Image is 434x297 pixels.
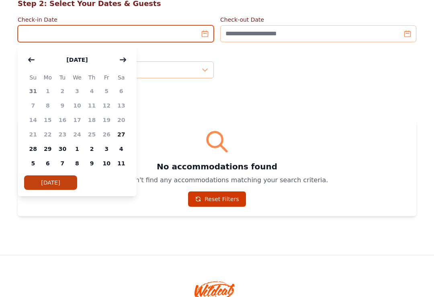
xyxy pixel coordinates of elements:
[26,127,41,142] span: 21
[27,161,407,172] h3: No accommodations found
[84,156,99,171] span: 9
[84,73,99,82] span: Th
[55,113,70,127] span: 16
[70,84,85,98] span: 3
[114,98,129,113] span: 13
[26,84,41,98] span: 31
[99,73,114,82] span: Fr
[26,98,41,113] span: 7
[55,84,70,98] span: 2
[55,142,70,156] span: 30
[41,142,55,156] span: 29
[41,98,55,113] span: 8
[26,73,41,82] span: Su
[26,142,41,156] span: 28
[99,156,114,171] span: 10
[41,84,55,98] span: 1
[114,156,129,171] span: 11
[114,142,129,156] span: 4
[70,73,85,82] span: We
[70,127,85,142] span: 24
[114,84,129,98] span: 6
[27,175,407,185] p: We couldn't find any accommodations matching your search criteria.
[220,16,416,24] label: Check-out Date
[70,113,85,127] span: 17
[70,98,85,113] span: 10
[55,98,70,113] span: 9
[55,73,70,82] span: Tu
[188,191,246,207] a: Reset Filters
[114,127,129,142] span: 27
[26,156,41,171] span: 5
[26,113,41,127] span: 14
[41,113,55,127] span: 15
[70,156,85,171] span: 8
[58,52,96,68] button: [DATE]
[24,175,77,190] button: [DATE]
[99,84,114,98] span: 5
[41,156,55,171] span: 6
[55,127,70,142] span: 23
[55,156,70,171] span: 7
[114,113,129,127] span: 20
[84,113,99,127] span: 18
[18,16,214,24] label: Check-in Date
[84,98,99,113] span: 11
[70,142,85,156] span: 1
[84,142,99,156] span: 2
[114,73,129,82] span: Sa
[84,84,99,98] span: 4
[99,113,114,127] span: 19
[99,142,114,156] span: 3
[99,127,114,142] span: 26
[41,127,55,142] span: 22
[41,73,55,82] span: Mo
[84,127,99,142] span: 25
[99,98,114,113] span: 12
